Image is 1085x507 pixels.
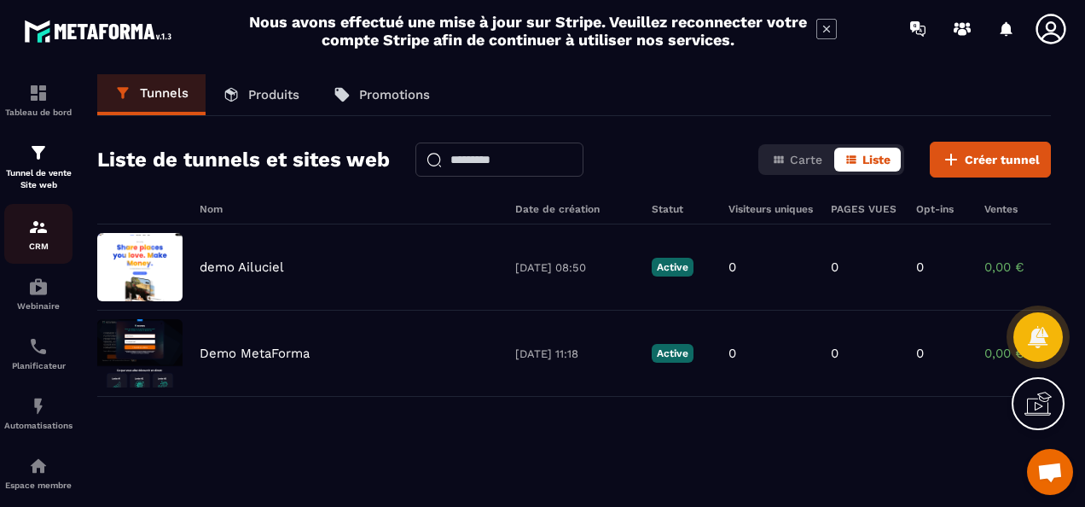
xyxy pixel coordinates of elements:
img: logo [24,15,177,47]
h6: Date de création [515,203,635,215]
a: automationsautomationsWebinaire [4,264,73,323]
button: Créer tunnel [930,142,1051,178]
h2: Nous avons effectué une mise à jour sur Stripe. Veuillez reconnecter votre compte Stripe afin de ... [248,13,808,49]
p: 0 [728,346,736,361]
h6: Nom [200,203,498,215]
img: automations [28,277,49,297]
h2: Liste de tunnels et sites web [97,143,390,177]
img: formation [28,217,49,237]
p: Active [652,258,693,277]
p: 0 [916,346,924,361]
img: automations [28,456,49,476]
p: Tunnel de vente Site web [4,167,73,191]
span: Liste [862,153,891,166]
p: CRM [4,242,73,251]
p: Produits [248,87,299,102]
p: [DATE] 11:18 [515,347,635,360]
p: Demo MetaForma [200,346,310,361]
p: 0 [831,346,838,361]
a: Promotions [316,74,447,115]
h6: Statut [652,203,711,215]
p: Active [652,344,693,363]
p: Automatisations [4,421,73,430]
span: Carte [790,153,822,166]
p: 0 [916,259,924,275]
p: 0,00 € [984,346,1070,361]
p: demo Ailuciel [200,259,284,275]
p: Tableau de bord [4,108,73,117]
p: Planificateur [4,361,73,370]
span: Créer tunnel [965,151,1040,168]
p: 0 [728,259,736,275]
button: Carte [762,148,833,172]
h6: Visiteurs uniques [728,203,814,215]
a: formationformationTunnel de vente Site web [4,130,73,204]
a: formationformationCRM [4,204,73,264]
img: scheduler [28,336,49,357]
img: image [97,233,183,301]
img: automations [28,396,49,417]
p: Tunnels [140,85,189,101]
h6: PAGES VUES [831,203,899,215]
h6: Opt-ins [916,203,967,215]
a: automationsautomationsEspace membre [4,443,73,503]
img: image [97,319,183,388]
a: formationformationTableau de bord [4,70,73,130]
img: formation [28,83,49,103]
a: automationsautomationsAutomatisations [4,383,73,443]
p: 0,00 € [984,259,1070,275]
img: formation [28,143,49,163]
button: Liste [834,148,901,172]
a: Tunnels [97,74,206,115]
p: Webinaire [4,301,73,311]
p: Espace membre [4,481,73,490]
h6: Ventes [984,203,1070,215]
a: Produits [206,74,316,115]
p: 0 [831,259,838,275]
p: [DATE] 08:50 [515,261,635,274]
a: schedulerschedulerPlanificateur [4,323,73,383]
div: Ouvrir le chat [1027,449,1073,495]
p: Promotions [359,87,430,102]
